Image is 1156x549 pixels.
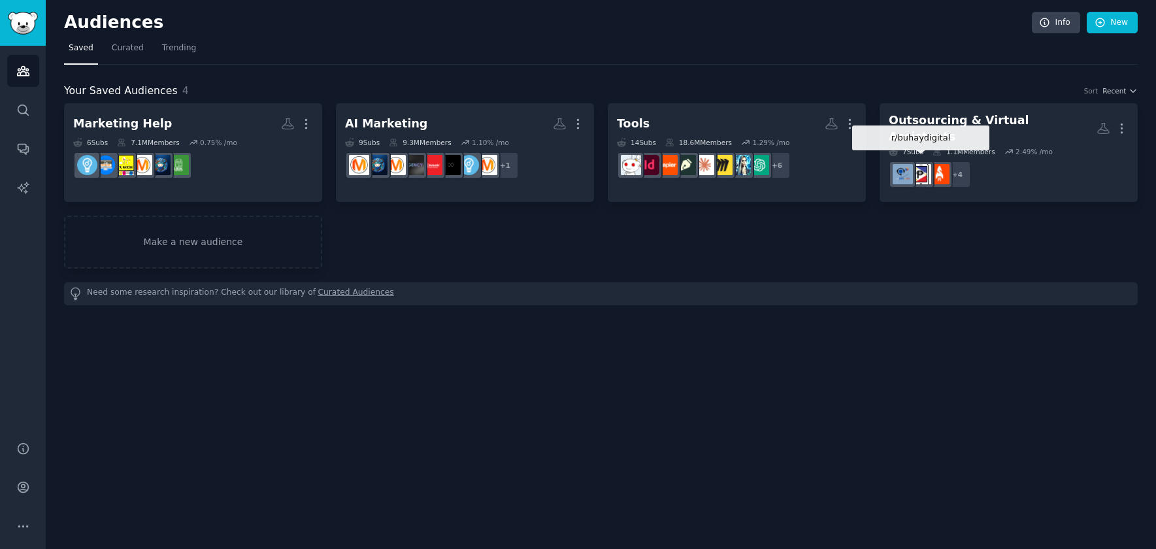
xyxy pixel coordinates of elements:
[944,161,971,188] div: + 4
[889,147,923,156] div: 7 Sub s
[117,138,179,147] div: 7.1M Members
[132,155,152,175] img: marketing
[1102,86,1126,95] span: Recent
[150,155,171,175] img: digital_marketing
[657,155,678,175] img: zapier
[749,155,769,175] img: ChatGPT
[389,138,451,147] div: 9.3M Members
[933,147,995,156] div: 1.1M Members
[64,216,322,269] a: Make a new audience
[694,155,714,175] img: ClaudeHomies
[617,116,650,132] div: Tools
[64,38,98,65] a: Saved
[162,42,196,54] span: Trending
[69,42,93,54] span: Saved
[8,12,38,35] img: GummySearch logo
[676,155,696,175] img: graphic_design
[112,42,144,54] span: Curated
[472,138,509,147] div: 1.10 % /mo
[1087,12,1138,34] a: New
[169,155,189,175] img: LocalMarketingHelp
[95,155,116,175] img: MarketingHelp
[386,155,406,175] img: AskMarketing
[349,155,369,175] img: DigitalMarketing
[107,38,148,65] a: Curated
[77,155,97,175] img: Entrepreneur
[639,155,659,175] img: indesign
[336,103,594,202] a: AI Marketing9Subs9.3MMembers1.10% /mo+1marketingEntrepreneurArtificialInteligenceAI_Marketing_Str...
[477,155,497,175] img: marketing
[114,155,134,175] img: DigitalMarketingHelp
[752,138,789,147] div: 1.29 % /mo
[345,116,427,132] div: AI Marketing
[617,138,656,147] div: 14 Sub s
[621,155,641,175] img: productivity
[64,103,322,202] a: Marketing Help6Subs7.1MMembers0.75% /moLocalMarketingHelpdigital_marketingmarketingDigitalMarketi...
[911,164,931,184] img: buhaydigital
[422,155,442,175] img: AI_Marketing_Strategy
[200,138,237,147] div: 0.75 % /mo
[367,155,388,175] img: digital_marketing
[491,152,519,179] div: + 1
[459,155,479,175] img: Entrepreneur
[712,155,733,175] img: miro
[1084,86,1098,95] div: Sort
[1016,147,1053,156] div: 2.49 % /mo
[665,138,732,147] div: 18.6M Members
[64,282,1138,305] div: Need some research inspiration? Check out our library of
[608,103,866,202] a: Tools14Subs18.6MMembers1.29% /mo+6ChatGPTautomationmiroClaudeHomiesgraphic_designzapierindesignpr...
[318,287,394,301] a: Curated Audiences
[404,155,424,175] img: agency
[1032,12,1080,34] a: Info
[889,112,1097,144] div: Outsourcing & Virtual Assistants
[929,164,950,184] img: StartUpIndia
[64,83,178,99] span: Your Saved Audiences
[73,116,172,132] div: Marketing Help
[345,138,380,147] div: 9 Sub s
[182,84,189,97] span: 4
[73,138,108,147] div: 6 Sub s
[763,152,791,179] div: + 6
[731,155,751,175] img: automation
[880,103,1138,202] a: Outsourcing & Virtual Assistants7Subs1.1MMembers2.49% /mor/buhaydigital+4StartUpIndiabuhaydigital...
[1102,86,1138,95] button: Recent
[440,155,461,175] img: ArtificialInteligence
[157,38,201,65] a: Trending
[893,164,913,184] img: BPOinPH
[64,12,1032,33] h2: Audiences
